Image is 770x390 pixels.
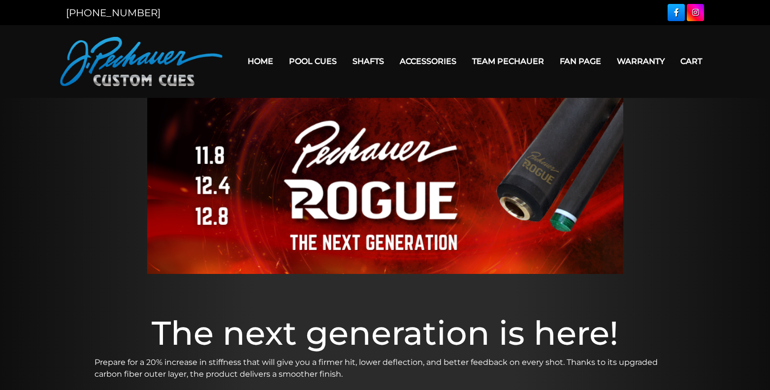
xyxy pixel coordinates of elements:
h1: The next generation is here! [95,313,675,353]
a: Team Pechauer [464,49,552,74]
a: Warranty [609,49,673,74]
a: Pool Cues [281,49,345,74]
img: Pechauer Custom Cues [60,37,223,86]
a: Cart [673,49,710,74]
p: Prepare for a 20% increase in stiffness that will give you a firmer hit, lower deflection, and be... [95,357,675,380]
a: Home [240,49,281,74]
a: Fan Page [552,49,609,74]
a: Accessories [392,49,464,74]
a: [PHONE_NUMBER] [66,7,160,19]
a: Shafts [345,49,392,74]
